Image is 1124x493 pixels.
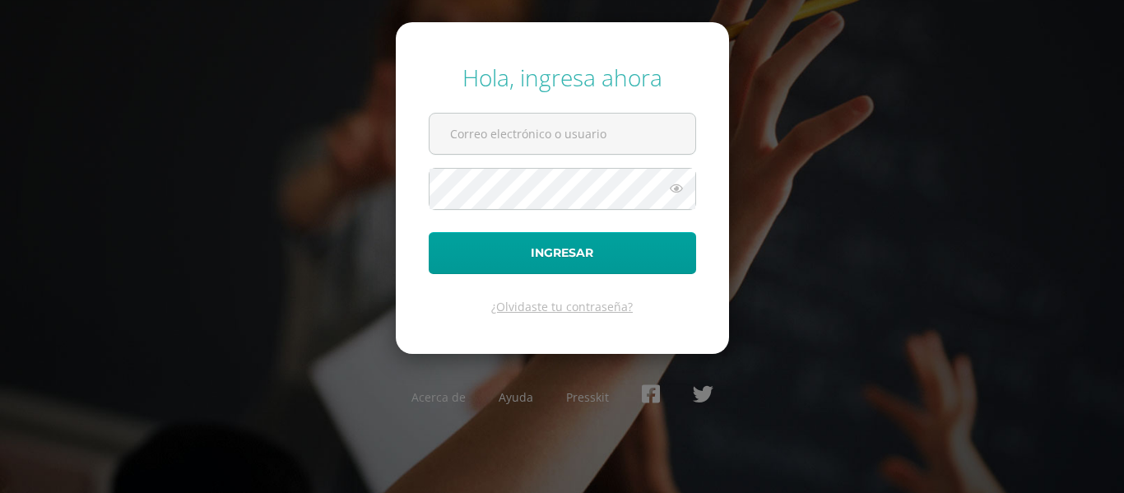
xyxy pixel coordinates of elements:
[491,299,633,314] a: ¿Olvidaste tu contraseña?
[411,389,466,405] a: Acerca de
[499,389,533,405] a: Ayuda
[429,62,696,93] div: Hola, ingresa ahora
[429,232,696,274] button: Ingresar
[566,389,609,405] a: Presskit
[430,114,695,154] input: Correo electrónico o usuario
